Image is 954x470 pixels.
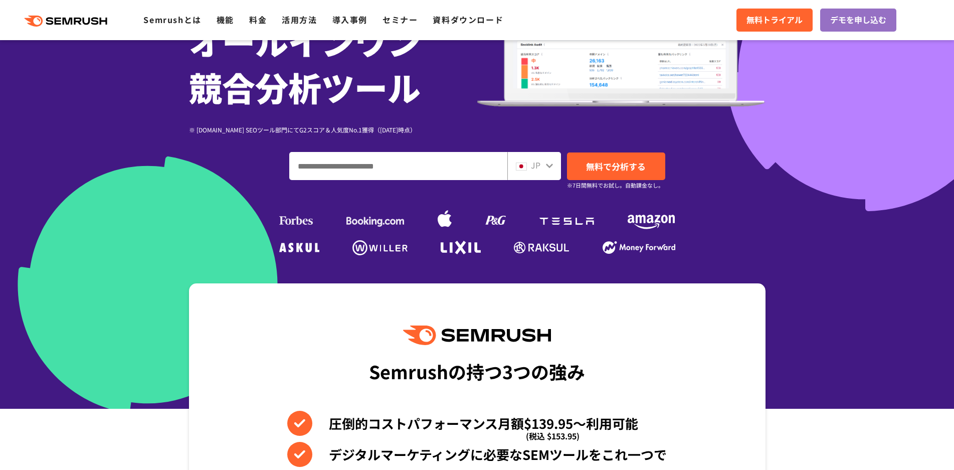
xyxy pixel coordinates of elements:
[249,14,267,26] a: 料金
[736,9,813,32] a: 無料トライアル
[189,125,477,134] div: ※ [DOMAIN_NAME] SEOツール部門にてG2スコア＆人気度No.1獲得（[DATE]時点）
[217,14,234,26] a: 機能
[586,160,646,173] span: 無料で分析する
[287,411,667,436] li: 圧倒的コストパフォーマンス月額$139.95〜利用可能
[369,353,585,390] div: Semrushの持つ3つの強み
[567,152,665,180] a: 無料で分析する
[290,152,507,180] input: ドメイン、キーワードまたはURLを入力してください
[189,18,477,110] h1: オールインワン 競合分析ツール
[830,14,886,27] span: デモを申し込む
[287,442,667,467] li: デジタルマーケティングに必要なSEMツールをこれ一つで
[820,9,896,32] a: デモを申し込む
[567,181,664,190] small: ※7日間無料でお試し。自動課金なし。
[282,14,317,26] a: 活用方法
[332,14,367,26] a: 導入事例
[433,14,503,26] a: 資料ダウンロード
[746,14,803,27] span: 無料トライアル
[403,326,550,345] img: Semrush
[531,159,540,171] span: JP
[526,423,580,448] span: (税込 $153.95)
[383,14,418,26] a: セミナー
[143,14,201,26] a: Semrushとは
